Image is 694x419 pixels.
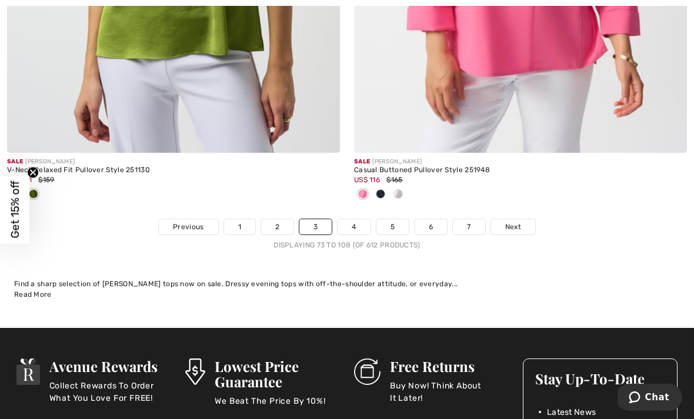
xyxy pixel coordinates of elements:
button: Close teaser [27,166,39,178]
span: Get 15% off [8,181,22,239]
a: 1 [224,219,255,234]
span: Next [505,222,521,232]
div: [PERSON_NAME] [354,157,687,166]
h3: Stay Up-To-Date [535,371,665,386]
a: Next [491,219,535,234]
p: Collect Rewards To Order What You Love For FREE! [49,380,171,403]
h3: Lowest Price Guarantee [215,358,340,389]
img: Free Returns [354,358,381,385]
a: 7 [453,219,485,234]
a: 5 [376,219,409,234]
div: Vanilla [389,185,407,205]
div: Casual Buttoned Pullover Style 251948 [354,166,687,175]
span: Sale [354,158,370,165]
div: Midnight Blue [372,185,389,205]
a: 6 [415,219,447,234]
img: Avenue Rewards [16,358,40,385]
span: Read More [14,290,52,299]
p: Buy Now! Think About It Later! [390,380,509,403]
div: Greenery [25,185,42,205]
span: Sale [7,158,23,165]
h3: Free Returns [390,358,509,374]
a: Previous [159,219,218,234]
a: 2 [261,219,293,234]
iframe: Opens a widget where you can chat to one of our agents [618,384,682,413]
h3: Avenue Rewards [49,358,171,374]
span: $165 [386,176,402,184]
div: Find a sharp selection of [PERSON_NAME] tops now on sale. Dressy evening tops with off-the-should... [14,279,680,289]
p: We Beat The Price By 10%! [215,395,340,418]
div: Bubble gum [354,185,372,205]
img: Lowest Price Guarantee [185,358,205,385]
span: Latest News [547,406,596,418]
div: [PERSON_NAME] [7,157,340,166]
span: US$ 116 [354,176,380,184]
span: $159 [38,176,54,184]
div: V-Neck Relaxed Fit Pullover Style 251130 [7,166,340,175]
a: 4 [338,219,370,234]
span: Previous [173,222,203,232]
a: 3 [299,219,332,234]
